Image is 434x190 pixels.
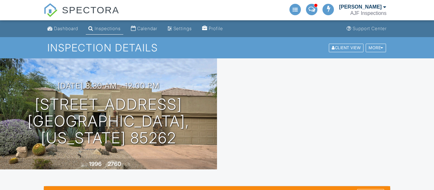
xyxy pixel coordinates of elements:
div: Calendar [137,26,157,31]
a: Client View [328,45,365,50]
h1: [STREET_ADDRESS] [GEOGRAPHIC_DATA], [US_STATE] 85262 [10,96,207,146]
a: Support Center [344,23,389,35]
a: Settings [165,23,194,35]
div: 2760 [108,161,121,167]
a: Inspections [86,23,123,35]
a: Profile [200,23,226,35]
div: More [366,43,386,52]
span: sq. ft. [122,162,131,167]
div: Profile [209,26,223,31]
div: Support Center [353,26,387,31]
a: Calendar [128,23,160,35]
div: 1996 [89,161,102,167]
span: Built [81,162,88,167]
a: Dashboard [45,23,81,35]
img: The Best Home Inspection Software - Spectora [44,3,58,17]
div: Settings [173,26,192,31]
h1: Inspection Details [47,42,386,53]
div: Inspections [95,26,121,31]
div: [PERSON_NAME] [339,4,382,10]
h3: [DATE] 8:30 am - 12:00 pm [58,82,159,90]
div: Dashboard [54,26,78,31]
a: SPECTORA [44,10,119,21]
div: AJF Inspections [350,10,387,16]
span: SPECTORA [62,3,119,16]
div: Client View [329,43,363,52]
